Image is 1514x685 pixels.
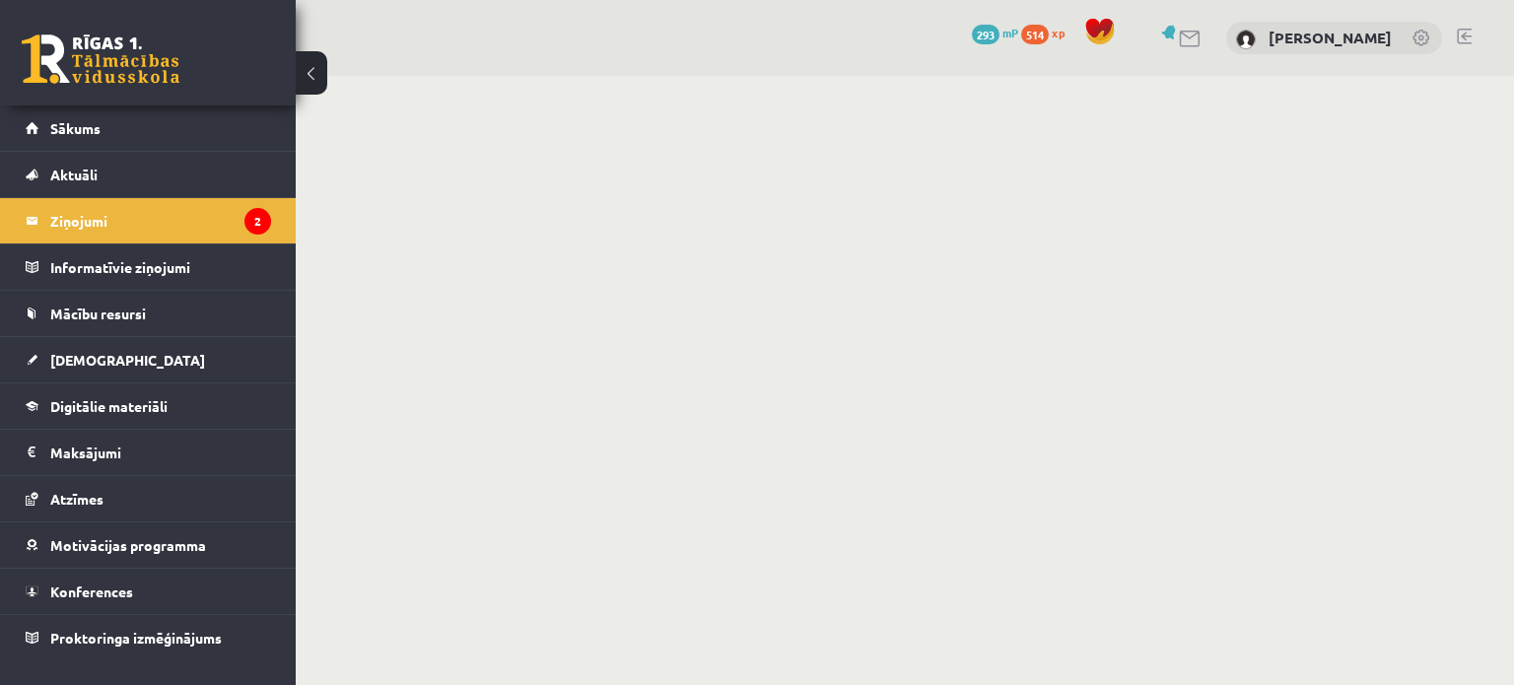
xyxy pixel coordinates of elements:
legend: Informatīvie ziņojumi [50,244,271,290]
a: Mācību resursi [26,291,271,336]
span: 514 [1021,25,1049,44]
span: Motivācijas programma [50,536,206,554]
span: Proktoringa izmēģinājums [50,629,222,647]
a: Sākums [26,105,271,151]
a: [PERSON_NAME] [1269,28,1392,47]
i: 2 [244,208,271,235]
span: mP [1002,25,1018,40]
a: Atzīmes [26,476,271,521]
img: Aleksandrija Līduma [1236,30,1256,49]
span: Sākums [50,119,101,137]
a: Proktoringa izmēģinājums [26,615,271,660]
a: Rīgas 1. Tālmācības vidusskola [22,34,179,84]
a: Ziņojumi2 [26,198,271,243]
a: Motivācijas programma [26,522,271,568]
span: 293 [972,25,999,44]
a: Aktuāli [26,152,271,197]
a: Konferences [26,569,271,614]
span: xp [1052,25,1065,40]
a: 293 mP [972,25,1018,40]
a: Maksājumi [26,430,271,475]
a: Informatīvie ziņojumi [26,244,271,290]
a: [DEMOGRAPHIC_DATA] [26,337,271,382]
a: Digitālie materiāli [26,383,271,429]
span: Mācību resursi [50,305,146,322]
legend: Ziņojumi [50,198,271,243]
a: 514 xp [1021,25,1074,40]
span: [DEMOGRAPHIC_DATA] [50,351,205,369]
legend: Maksājumi [50,430,271,475]
span: Atzīmes [50,490,103,508]
span: Digitālie materiāli [50,397,168,415]
span: Konferences [50,582,133,600]
span: Aktuāli [50,166,98,183]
